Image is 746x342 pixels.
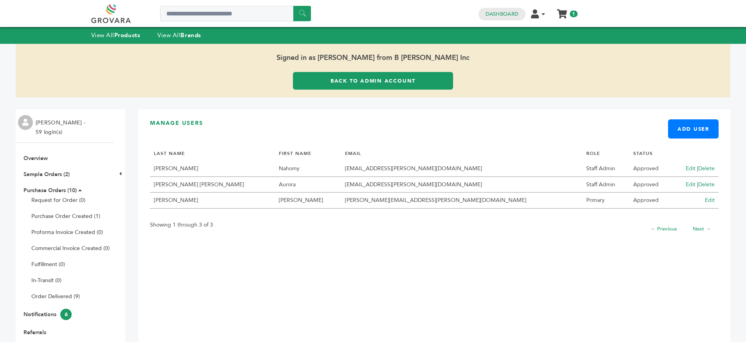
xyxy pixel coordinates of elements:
td: Aurora [275,177,341,193]
td: | [672,177,719,193]
a: Delete [698,165,715,172]
td: [PERSON_NAME] [150,161,275,177]
td: Primary [582,193,629,209]
a: Add User [668,119,719,139]
a: Edit [686,181,695,188]
td: [EMAIL_ADDRESS][PERSON_NAME][DOMAIN_NAME] [341,161,582,177]
a: Back to Admin Account [293,72,453,90]
a: View AllBrands [157,31,201,39]
td: [PERSON_NAME][EMAIL_ADDRESS][PERSON_NAME][DOMAIN_NAME] [341,193,582,209]
a: Dashboard [486,11,518,18]
span: Signed in as [PERSON_NAME] from B [PERSON_NAME] Inc [16,44,730,72]
a: FIRST NAME [279,150,311,157]
h3: Manage Users [150,119,719,133]
a: LAST NAME [154,150,185,157]
a: STATUS [633,150,653,157]
a: Next → [693,225,711,232]
a: Order Delivered (9) [31,293,80,300]
td: | [672,161,719,177]
a: Commercial Invoice Created (0) [31,245,110,252]
td: Approved [629,177,672,193]
td: Staff Admin [582,161,629,177]
a: Overview [23,155,48,162]
p: Showing 1 through 3 of 3 [150,220,213,230]
td: Approved [629,161,672,177]
a: My Cart [557,7,566,15]
td: [PERSON_NAME] [PERSON_NAME] [150,177,275,193]
td: Approved [629,193,672,209]
td: Nahomy [275,161,341,177]
a: Fulfillment (0) [31,261,65,268]
a: Referrals [23,329,46,336]
a: Request for Order (0) [31,196,85,204]
a: ← Previous [650,225,677,232]
a: Edit [705,196,715,204]
a: Delete [698,181,715,188]
td: [PERSON_NAME] [150,193,275,209]
td: [EMAIL_ADDRESS][PERSON_NAME][DOMAIN_NAME] [341,177,582,193]
strong: Products [114,31,140,39]
a: In-Transit (0) [31,277,61,284]
span: 6 [60,309,72,320]
a: View AllProducts [91,31,141,39]
li: [PERSON_NAME] - 59 login(s) [36,118,87,137]
img: profile.png [18,115,33,130]
a: Purchase Order Created (1) [31,212,100,220]
a: Sample Orders (2) [23,171,70,178]
strong: Brands [181,31,201,39]
a: ROLE [586,150,600,157]
td: Staff Admin [582,177,629,193]
a: Edit [686,165,695,172]
a: Purchase Orders (10) [23,187,77,194]
a: Proforma Invoice Created (0) [31,229,103,236]
a: EMAIL [345,150,361,157]
input: Search a product or brand... [160,6,311,22]
a: Notifications6 [23,311,72,318]
td: [PERSON_NAME] [275,193,341,209]
span: 1 [570,11,577,17]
